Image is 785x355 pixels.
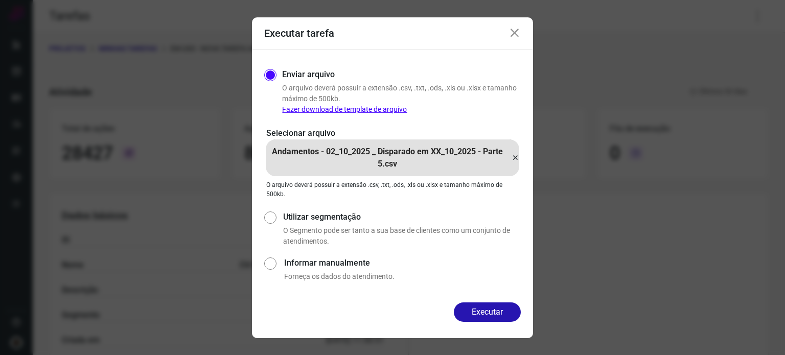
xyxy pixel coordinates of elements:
p: Selecionar arquivo [266,127,519,139]
label: Informar manualmente [284,257,521,269]
p: Forneça os dados do atendimento. [284,271,521,282]
button: Executar [454,302,521,322]
p: Andamentos - 02_10_2025 _ Disparado em XX_10_2025 - Parte 5.csv [266,146,509,170]
p: O arquivo deverá possuir a extensão .csv, .txt, .ods, .xls ou .xlsx e tamanho máximo de 500kb. [282,83,521,115]
label: Enviar arquivo [282,68,335,81]
p: O arquivo deverá possuir a extensão .csv, .txt, .ods, .xls ou .xlsx e tamanho máximo de 500kb. [266,180,519,199]
a: Fazer download de template de arquivo [282,105,407,113]
label: Utilizar segmentação [283,211,521,223]
h3: Executar tarefa [264,27,334,39]
p: O Segmento pode ser tanto a sua base de clientes como um conjunto de atendimentos. [283,225,521,247]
